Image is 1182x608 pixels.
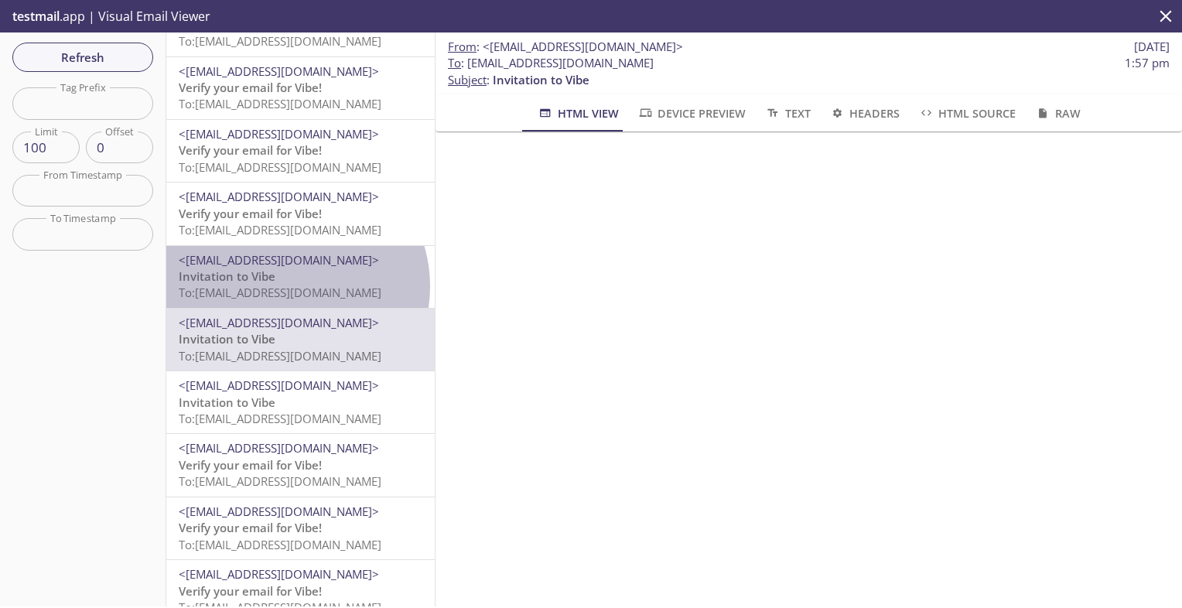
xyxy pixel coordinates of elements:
[1125,55,1170,71] span: 1:57 pm
[448,55,461,70] span: To
[179,473,381,489] span: To: [EMAIL_ADDRESS][DOMAIN_NAME]
[637,104,746,123] span: Device Preview
[179,457,322,473] span: Verify your email for Vibe!
[179,285,381,300] span: To: [EMAIL_ADDRESS][DOMAIN_NAME]
[179,189,379,204] span: <[EMAIL_ADDRESS][DOMAIN_NAME]>
[179,17,322,32] span: Verify your email for Vibe!
[179,411,381,426] span: To: [EMAIL_ADDRESS][DOMAIN_NAME]
[1134,39,1170,55] span: [DATE]
[1034,104,1080,123] span: Raw
[166,434,435,496] div: <[EMAIL_ADDRESS][DOMAIN_NAME]>Verify your email for Vibe!To:[EMAIL_ADDRESS][DOMAIN_NAME]
[179,142,322,158] span: Verify your email for Vibe!
[448,39,683,55] span: :
[179,159,381,175] span: To: [EMAIL_ADDRESS][DOMAIN_NAME]
[537,104,618,123] span: HTML View
[179,520,322,535] span: Verify your email for Vibe!
[179,395,275,410] span: Invitation to Vibe
[448,72,487,87] span: Subject
[179,222,381,237] span: To: [EMAIL_ADDRESS][DOMAIN_NAME]
[179,252,379,268] span: <[EMAIL_ADDRESS][DOMAIN_NAME]>
[179,126,379,142] span: <[EMAIL_ADDRESS][DOMAIN_NAME]>
[166,246,435,308] div: <[EMAIL_ADDRESS][DOMAIN_NAME]>Invitation to VibeTo:[EMAIL_ADDRESS][DOMAIN_NAME]
[179,348,381,364] span: To: [EMAIL_ADDRESS][DOMAIN_NAME]
[179,566,379,582] span: <[EMAIL_ADDRESS][DOMAIN_NAME]>
[12,8,60,25] span: testmail
[179,377,379,393] span: <[EMAIL_ADDRESS][DOMAIN_NAME]>
[179,315,379,330] span: <[EMAIL_ADDRESS][DOMAIN_NAME]>
[179,268,275,284] span: Invitation to Vibe
[829,104,900,123] span: Headers
[764,104,810,123] span: Text
[166,120,435,182] div: <[EMAIL_ADDRESS][DOMAIN_NAME]>Verify your email for Vibe!To:[EMAIL_ADDRESS][DOMAIN_NAME]
[179,63,379,79] span: <[EMAIL_ADDRESS][DOMAIN_NAME]>
[179,537,381,552] span: To: [EMAIL_ADDRESS][DOMAIN_NAME]
[166,183,435,244] div: <[EMAIL_ADDRESS][DOMAIN_NAME]>Verify your email for Vibe!To:[EMAIL_ADDRESS][DOMAIN_NAME]
[448,55,1170,88] p: :
[179,80,322,95] span: Verify your email for Vibe!
[448,55,654,71] span: : [EMAIL_ADDRESS][DOMAIN_NAME]
[918,104,1016,123] span: HTML Source
[179,206,322,221] span: Verify your email for Vibe!
[179,583,322,599] span: Verify your email for Vibe!
[166,371,435,433] div: <[EMAIL_ADDRESS][DOMAIN_NAME]>Invitation to VibeTo:[EMAIL_ADDRESS][DOMAIN_NAME]
[166,57,435,119] div: <[EMAIL_ADDRESS][DOMAIN_NAME]>Verify your email for Vibe!To:[EMAIL_ADDRESS][DOMAIN_NAME]
[179,331,275,347] span: Invitation to Vibe
[25,47,141,67] span: Refresh
[179,440,379,456] span: <[EMAIL_ADDRESS][DOMAIN_NAME]>
[179,96,381,111] span: To: [EMAIL_ADDRESS][DOMAIN_NAME]
[483,39,683,54] span: <[EMAIL_ADDRESS][DOMAIN_NAME]>
[179,33,381,49] span: To: [EMAIL_ADDRESS][DOMAIN_NAME]
[179,504,379,519] span: <[EMAIL_ADDRESS][DOMAIN_NAME]>
[12,43,153,72] button: Refresh
[166,497,435,559] div: <[EMAIL_ADDRESS][DOMAIN_NAME]>Verify your email for Vibe!To:[EMAIL_ADDRESS][DOMAIN_NAME]
[166,309,435,371] div: <[EMAIL_ADDRESS][DOMAIN_NAME]>Invitation to VibeTo:[EMAIL_ADDRESS][DOMAIN_NAME]
[448,39,477,54] span: From
[493,72,589,87] span: Invitation to Vibe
